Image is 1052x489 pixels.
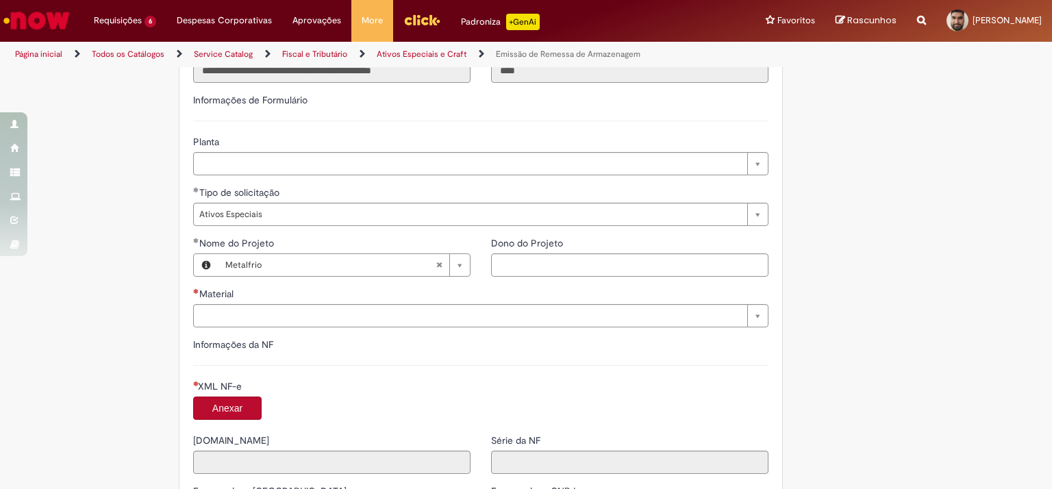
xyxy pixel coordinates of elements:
span: Planta [193,136,222,148]
a: Service Catalog [194,49,253,60]
div: Padroniza [461,14,540,30]
label: Somente leitura - Série da NF [491,434,543,447]
span: Nome do Projeto [199,237,277,249]
button: Nome do Projeto, Visualizar este registro Metalfrio [194,254,218,276]
span: Ativos Especiais [199,203,740,225]
span: More [362,14,383,27]
label: Informações de Formulário [193,94,308,106]
span: [PERSON_NAME] [973,14,1042,26]
a: Página inicial [15,49,62,60]
label: Informações da NF [193,338,273,351]
a: Limpar campo Material [193,304,768,327]
span: Obrigatório Preenchido [193,187,199,192]
img: click_logo_yellow_360x200.png [403,10,440,30]
ul: Trilhas de página [10,42,691,67]
span: Rascunhos [847,14,897,27]
p: +GenAi [506,14,540,30]
input: Código da Unidade [491,60,768,83]
input: Dono do Projeto [491,253,768,277]
span: Campo obrigatório [193,381,198,386]
input: Título [193,60,471,83]
span: Somente leitura - No.NF [193,434,272,447]
span: Metalfrio [225,254,436,276]
span: Despesas Corporativas [177,14,272,27]
span: Obrigatório Preenchido [193,238,199,243]
span: Necessários [193,288,199,294]
span: Somente leitura - Série da NF [491,434,543,447]
input: Série da NF [491,451,768,474]
img: ServiceNow [1,7,72,34]
span: 6 [145,16,156,27]
a: Rascunhos [836,14,897,27]
abbr: Limpar campo Nome do Projeto [429,254,449,276]
span: Favoritos [777,14,815,27]
span: Requisições [94,14,142,27]
button: Anexar [193,397,262,420]
span: Tipo de solicitação [199,186,282,199]
a: Todos os Catálogos [92,49,164,60]
a: Limpar campo Planta [193,152,768,175]
a: Emissão de Remessa de Armazenagem [496,49,640,60]
span: Dono do Projeto [491,237,566,249]
a: Ativos Especiais e Craft [377,49,466,60]
label: Somente leitura - No.NF [193,434,272,447]
input: No.NF [193,451,471,474]
a: MetalfrioLimpar campo Nome do Projeto [218,254,470,276]
a: Fiscal e Tributário [282,49,347,60]
span: Material [199,288,236,300]
span: XML NF-e [198,380,245,392]
span: Aprovações [292,14,341,27]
